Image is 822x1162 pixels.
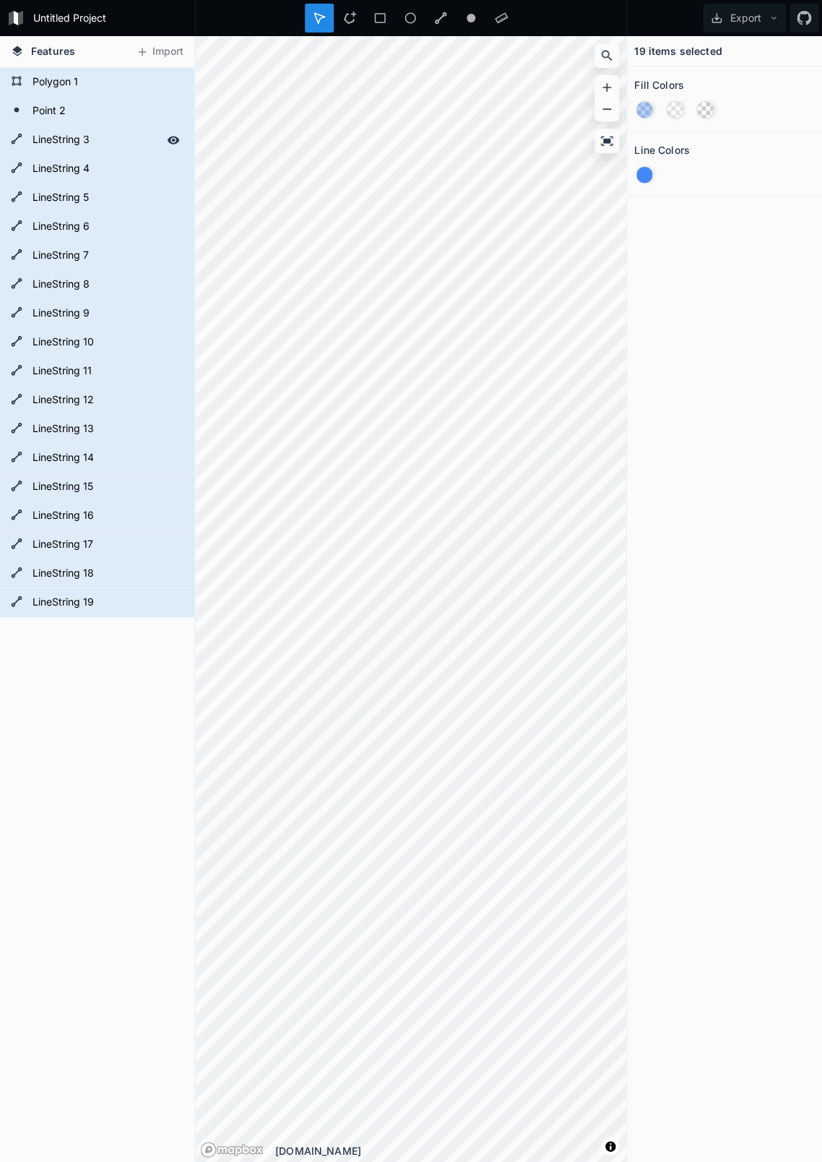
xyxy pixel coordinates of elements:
[602,1137,619,1155] button: Toggle attribution
[31,43,75,59] span: Features
[634,43,722,59] h4: 19 items selected
[129,40,191,64] button: Import
[200,1141,264,1158] a: Mapbox logo
[634,74,684,96] h2: Fill Colors
[275,1142,626,1158] div: [DOMAIN_NAME]
[606,1138,615,1154] span: Toggle attribution
[634,139,690,161] h2: Line Colors
[703,4,786,33] button: Export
